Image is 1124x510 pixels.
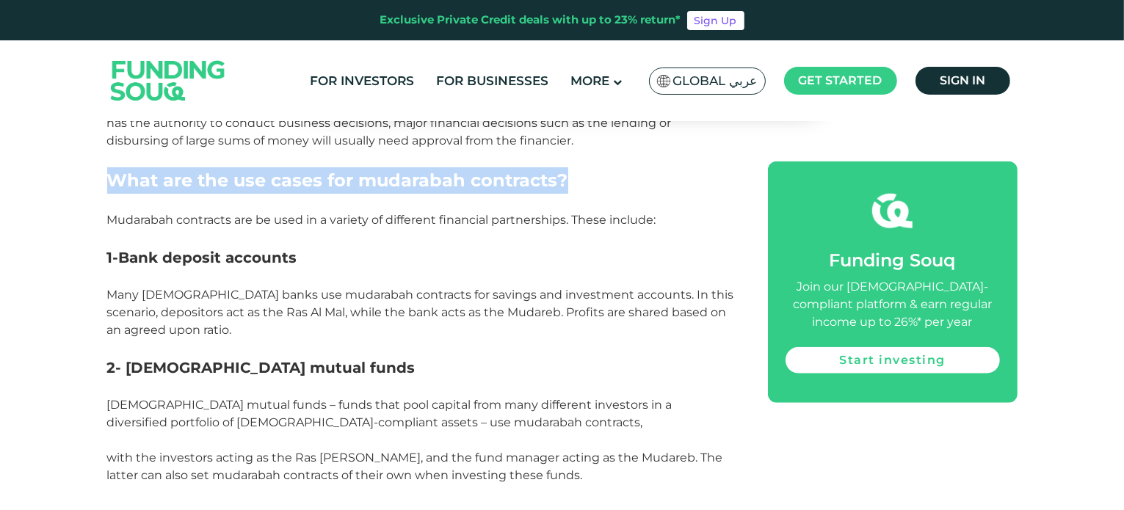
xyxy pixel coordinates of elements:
span: Mudarabah contracts are be used in a variety of different financial partnerships. These include: [107,213,656,227]
span: [DEMOGRAPHIC_DATA] mutual funds – funds that pool capital from many different investors in a dive... [107,398,672,429]
span: 2- [DEMOGRAPHIC_DATA] mutual funds [107,359,416,376]
a: Start investing [786,347,1000,374]
span: with the investors acting as the Ras [PERSON_NAME], and the fund manager acting as the Mudareb. T... [107,451,723,482]
span: Get started [799,73,882,87]
span: More [570,73,609,88]
img: SA Flag [657,75,670,87]
div: Join our [DEMOGRAPHIC_DATA]-compliant platform & earn regular income up to 26%* per year [786,278,1000,331]
span: 1-Bank deposit accounts [107,249,297,266]
span: Funding Souq [830,249,956,271]
a: Sign in [915,67,1010,95]
span: Many [DEMOGRAPHIC_DATA] banks use mudarabah contracts for savings and investment accounts. In thi... [107,288,734,337]
div: Exclusive Private Credit deals with up to 23% return* [380,12,681,29]
a: Sign Up [687,11,744,30]
span: Sign in [940,73,985,87]
a: For Investors [306,69,418,93]
span: What are the use cases for mudarabah contracts? [107,170,568,191]
img: Logo [96,43,240,117]
img: fsicon [872,191,913,231]
a: For Businesses [432,69,552,93]
span: Global عربي [673,73,758,90]
span: giving the latter the freedom to invest the funds as they see fit. While the Mudareb under this a... [107,98,731,147]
